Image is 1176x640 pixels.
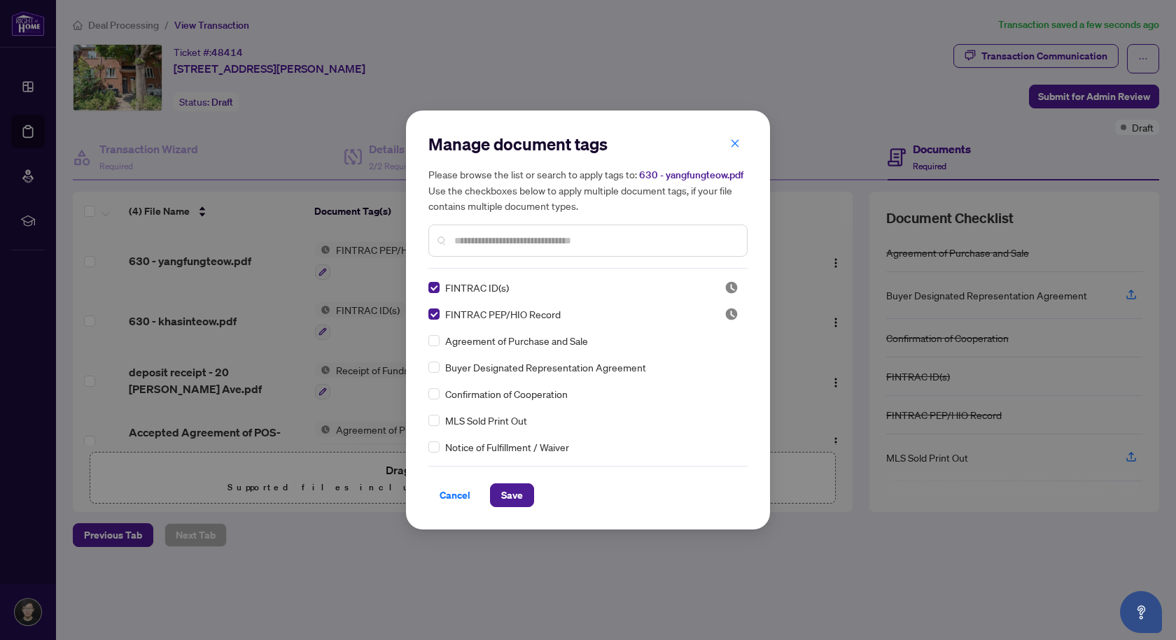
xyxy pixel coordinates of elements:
[501,484,523,506] span: Save
[730,138,740,148] span: close
[445,280,509,295] span: FINTRAC ID(s)
[490,483,534,507] button: Save
[428,133,748,155] h2: Manage document tags
[445,306,561,322] span: FINTRAC PEP/HIO Record
[445,333,588,348] span: Agreement of Purchase and Sale
[724,307,738,321] span: Pending Review
[440,484,470,506] span: Cancel
[428,483,482,507] button: Cancel
[445,439,569,455] span: Notice of Fulfillment / Waiver
[445,386,568,401] span: Confirmation of Cooperation
[724,307,738,321] img: status
[639,169,743,181] span: 630 - yangfungteow.pdf
[724,280,738,294] img: status
[724,280,738,294] span: Pending Review
[1120,591,1162,633] button: Open asap
[445,413,527,428] span: MLS Sold Print Out
[445,360,646,375] span: Buyer Designated Representation Agreement
[428,166,748,213] h5: Please browse the list or search to apply tags to: Use the checkboxes below to apply multiple doc...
